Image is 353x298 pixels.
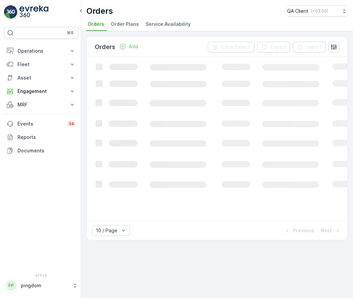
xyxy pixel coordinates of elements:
[69,121,74,127] p: 34
[311,8,328,14] p: ( +03:00 )
[4,131,78,144] a: Reports
[117,43,141,51] button: Add
[257,42,290,52] button: Export
[17,101,65,108] p: MRF
[6,280,16,291] div: PP
[129,43,138,50] p: Add
[4,279,78,293] button: PPpingdom
[320,227,342,235] button: Next
[271,44,286,50] p: Export
[17,61,65,68] p: Fleet
[17,74,65,81] p: Asset
[86,6,113,16] p: Orders
[287,5,348,17] button: QA Client(+03:00)
[88,21,104,28] span: Orders
[17,120,63,127] p: Events
[287,8,308,14] p: QA Client
[19,5,48,19] img: logo_light-DOdMpM7g.png
[4,85,78,98] button: Engagement
[146,21,191,28] span: Service Availability
[283,227,315,235] button: Previous
[4,58,78,71] button: Fleet
[17,48,65,54] p: Operations
[17,134,76,141] p: Reports
[4,98,78,111] button: MRF
[4,144,78,157] a: Documents
[4,117,78,131] a: Events34
[321,227,332,234] p: Next
[21,282,69,289] p: pingdom
[208,42,254,52] button: Clear Filters
[67,30,74,36] p: ⌘B
[293,227,314,234] p: Previous
[4,71,78,85] button: Asset
[221,44,250,50] p: Clear Filters
[95,42,115,52] p: Orders
[4,5,17,19] img: logo
[17,147,76,154] p: Documents
[111,21,139,28] span: Order Plans
[4,44,78,58] button: Operations
[306,44,322,50] p: Import
[4,273,78,277] span: v 1.51.0
[293,42,326,52] button: Import
[17,88,65,95] p: Engagement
